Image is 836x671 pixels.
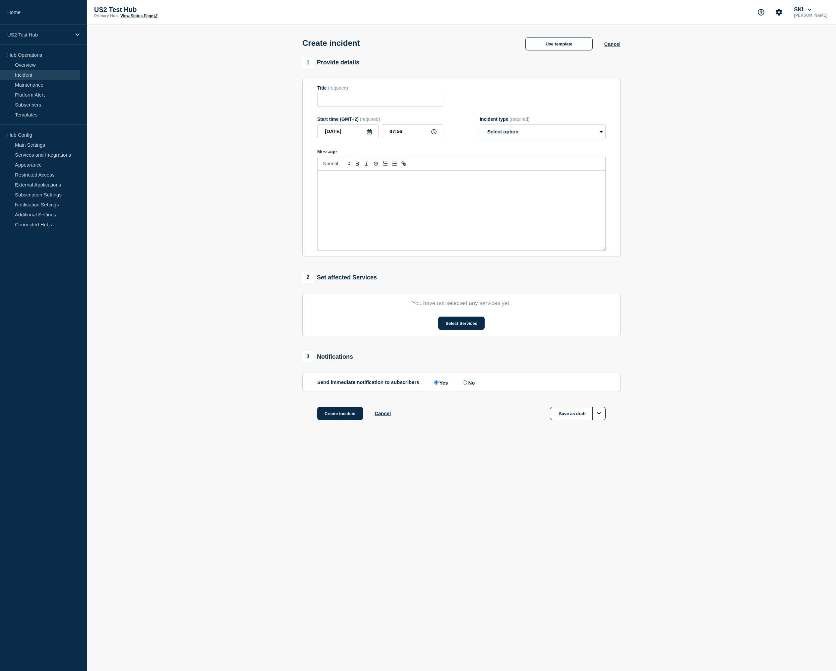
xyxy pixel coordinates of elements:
div: Send immediate notification to subscribers [317,379,606,386]
p: US2 Test Hub [7,32,71,37]
p: Send immediate notification to subscribers [317,379,419,386]
input: No [463,380,467,385]
button: Account settings [772,5,786,19]
label: No [461,379,475,386]
span: (required) [360,116,380,122]
div: Set affected Services [302,272,377,283]
button: Cancel [604,41,621,47]
button: Create incident [317,407,363,420]
button: Options [592,407,606,420]
button: SKL [793,6,813,13]
span: (required) [509,116,530,122]
p: US2 Test Hub [94,6,227,14]
div: Start time (GMT+2) [317,116,443,122]
button: Toggle italic text [362,160,371,168]
a: View Status Page [120,14,157,18]
div: Provide details [302,57,359,68]
button: Support [754,5,768,19]
button: Cancel [375,410,391,416]
button: Toggle strikethrough text [371,160,381,168]
select: Incident type [480,124,606,139]
div: Notifications [302,351,353,362]
button: Select Services [438,317,484,330]
h1: Create incident [302,38,360,48]
button: Toggle bold text [353,160,362,168]
input: YYYY-MM-DD [317,124,379,138]
span: 2 [302,272,314,283]
span: Font size [320,160,353,168]
button: Toggle ordered list [381,160,390,168]
label: Yes [433,379,448,386]
button: Use template [525,37,593,50]
button: Toggle bulleted list [390,160,399,168]
div: Incident type [480,116,606,122]
p: Primary Hub [94,14,118,18]
button: Toggle link [399,160,408,168]
div: Message [317,149,606,154]
button: Save as draft [550,407,606,420]
input: Title [317,93,443,107]
div: Message [318,171,605,250]
span: 1 [302,57,314,68]
input: Yes [434,380,439,385]
span: 3 [302,351,314,362]
span: (required) [328,85,348,91]
input: HH:MM [382,124,443,138]
p: [PERSON_NAME] [793,13,829,18]
div: Title [317,85,443,91]
p: You have not selected any services yet. [317,300,606,307]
